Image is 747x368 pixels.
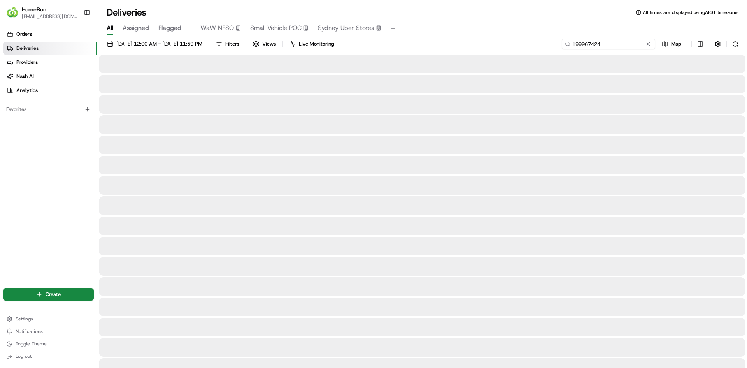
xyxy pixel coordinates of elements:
span: Deliveries [16,45,39,52]
span: Nash AI [16,73,34,80]
h1: Deliveries [107,6,146,19]
button: Toggle Theme [3,338,94,349]
span: Analytics [16,87,38,94]
button: Live Monitoring [286,39,338,49]
p: Welcome 👋 [8,31,142,44]
div: We're available if you need us! [26,82,98,88]
span: Create [46,291,61,298]
span: Assigned [123,23,149,33]
span: API Documentation [74,113,125,121]
span: Sydney Uber Stores [318,23,374,33]
a: Analytics [3,84,97,97]
span: Filters [225,40,239,48]
span: All times are displayed using AEST timezone [643,9,738,16]
button: [EMAIL_ADDRESS][DOMAIN_NAME] [22,13,77,19]
span: Log out [16,353,32,359]
a: 💻API Documentation [63,110,128,124]
a: 📗Knowledge Base [5,110,63,124]
span: Views [262,40,276,48]
a: Powered byPylon [55,132,94,138]
a: Nash AI [3,70,97,83]
span: Pylon [77,132,94,138]
div: 📗 [8,114,14,120]
div: Start new chat [26,74,128,82]
span: Flagged [158,23,181,33]
button: HomeRun [22,5,46,13]
button: Map [658,39,685,49]
button: [DATE] 12:00 AM - [DATE] 11:59 PM [103,39,206,49]
button: Refresh [730,39,741,49]
span: Settings [16,316,33,322]
img: 1736555255976-a54dd68f-1ca7-489b-9aae-adbdc363a1c4 [8,74,22,88]
div: Favorites [3,103,94,116]
button: Log out [3,351,94,362]
span: [DATE] 12:00 AM - [DATE] 11:59 PM [116,40,202,48]
input: Clear [20,50,128,58]
span: Small Vehicle POC [250,23,302,33]
span: Notifications [16,328,43,335]
a: Deliveries [3,42,97,55]
button: Notifications [3,326,94,337]
span: WaW NFSO [200,23,234,33]
button: Create [3,288,94,301]
img: HomeRun [6,6,19,19]
button: Start new chat [132,77,142,86]
span: Orders [16,31,32,38]
button: Views [249,39,279,49]
button: Settings [3,313,94,324]
span: Providers [16,59,38,66]
div: 💻 [66,114,72,120]
span: Map [671,40,681,48]
button: Filters [212,39,243,49]
a: Orders [3,28,97,40]
span: Live Monitoring [299,40,334,48]
span: All [107,23,113,33]
span: Knowledge Base [16,113,60,121]
button: HomeRunHomeRun[EMAIL_ADDRESS][DOMAIN_NAME] [3,3,81,22]
span: Toggle Theme [16,341,47,347]
a: Providers [3,56,97,69]
input: Type to search [562,39,655,49]
img: Nash [8,8,23,23]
